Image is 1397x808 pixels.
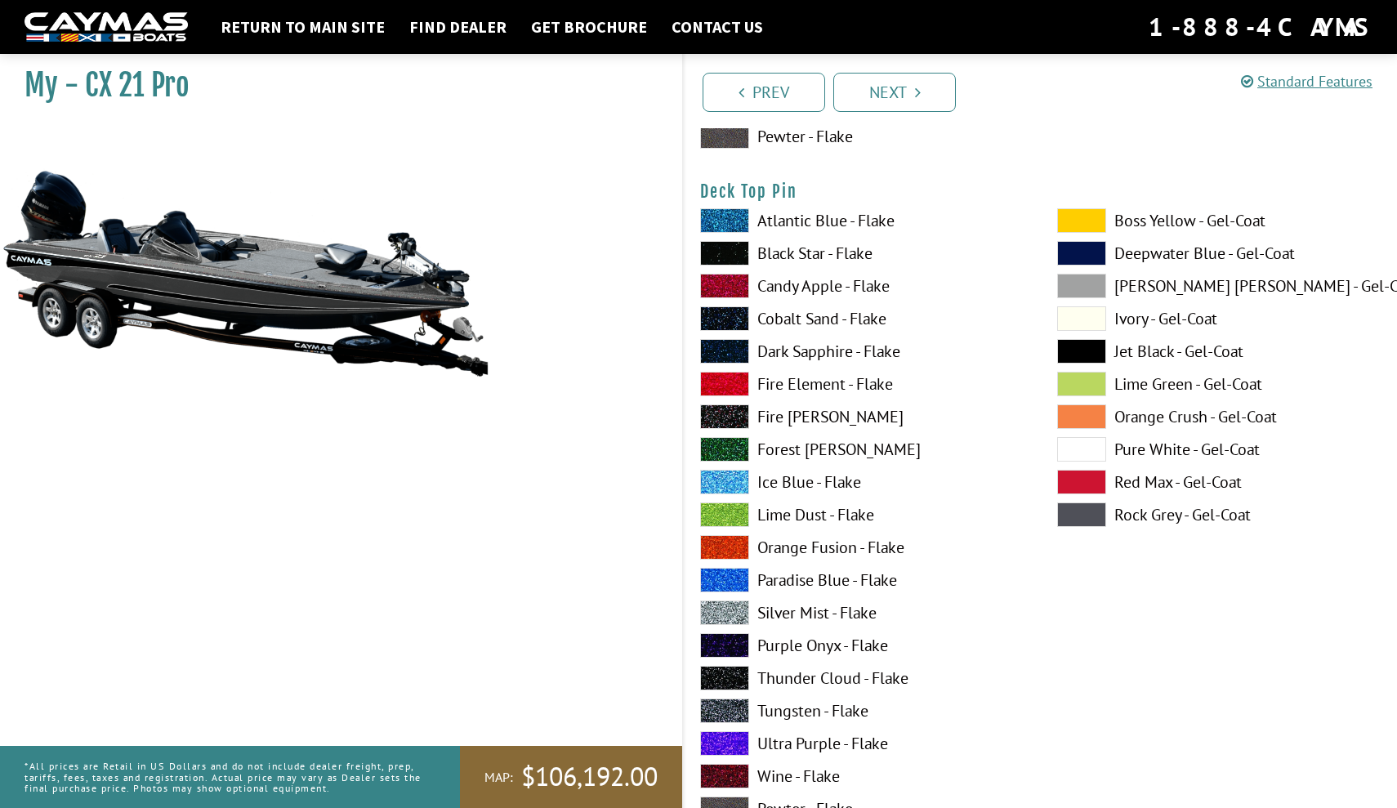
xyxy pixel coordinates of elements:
a: Get Brochure [523,16,655,38]
h1: My - CX 21 Pro [25,67,641,104]
label: Purple Onyx - Flake [700,633,1024,658]
label: Fire Element - Flake [700,372,1024,396]
label: Dark Sapphire - Flake [700,339,1024,364]
label: Orange Crush - Gel-Coat [1057,404,1381,429]
a: Contact Us [663,16,771,38]
a: Standard Features [1241,72,1372,91]
img: white-logo-c9c8dbefe5ff5ceceb0f0178aa75bf4bb51f6bca0971e226c86eb53dfe498488.png [25,12,188,42]
span: MAP: [484,769,513,786]
span: $106,192.00 [521,760,658,794]
label: Forest [PERSON_NAME] [700,437,1024,462]
label: Paradise Blue - Flake [700,568,1024,592]
label: Black Star - Flake [700,241,1024,266]
label: Boss Yellow - Gel-Coat [1057,208,1381,233]
label: Candy Apple - Flake [700,274,1024,298]
label: Jet Black - Gel-Coat [1057,339,1381,364]
a: Prev [703,73,825,112]
div: 1-888-4CAYMAS [1149,9,1372,45]
label: Orange Fusion - Flake [700,535,1024,560]
label: Ultra Purple - Flake [700,731,1024,756]
label: Atlantic Blue - Flake [700,208,1024,233]
label: Fire [PERSON_NAME] [700,404,1024,429]
a: Return to main site [212,16,393,38]
a: MAP:$106,192.00 [460,746,682,808]
label: [PERSON_NAME] [PERSON_NAME] - Gel-Coat [1057,274,1381,298]
label: Lime Green - Gel-Coat [1057,372,1381,396]
label: Thunder Cloud - Flake [700,666,1024,690]
label: Cobalt Sand - Flake [700,306,1024,331]
label: Lime Dust - Flake [700,502,1024,527]
label: Pure White - Gel-Coat [1057,437,1381,462]
a: Next [833,73,956,112]
label: Red Max - Gel-Coat [1057,470,1381,494]
p: *All prices are Retail in US Dollars and do not include dealer freight, prep, tariffs, fees, taxe... [25,752,423,801]
label: Silver Mist - Flake [700,600,1024,625]
label: Wine - Flake [700,764,1024,788]
label: Rock Grey - Gel-Coat [1057,502,1381,527]
ul: Pagination [698,70,1397,112]
label: Pewter - Flake [700,124,1024,149]
a: Find Dealer [401,16,515,38]
h4: Deck Top Pin [700,181,1381,202]
label: Ice Blue - Flake [700,470,1024,494]
label: Deepwater Blue - Gel-Coat [1057,241,1381,266]
label: Ivory - Gel-Coat [1057,306,1381,331]
label: Tungsten - Flake [700,699,1024,723]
